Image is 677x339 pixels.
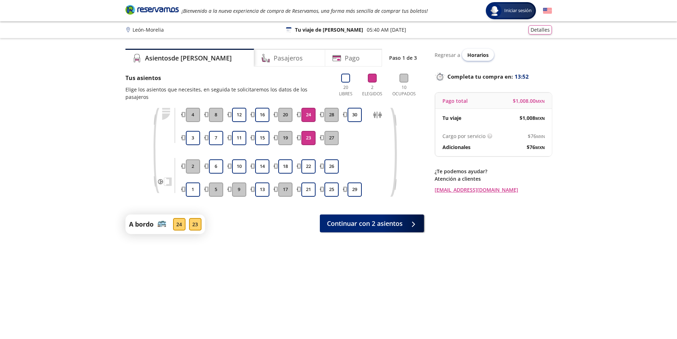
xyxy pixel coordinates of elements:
em: ¡Bienvenido a la nueva experiencia de compra de Reservamos, una forma más sencilla de comprar tus... [182,7,428,14]
small: MXN [536,99,545,104]
p: Elige los asientos que necesites, en seguida te solicitaremos los datos de los pasajeros [125,86,329,101]
button: 27 [324,131,339,145]
p: Tu viaje [442,114,461,122]
a: [EMAIL_ADDRESS][DOMAIN_NAME] [435,186,552,194]
p: 20 Libres [336,84,355,97]
div: 24 [173,218,186,231]
button: 13 [255,182,269,197]
span: $ 1,008 [520,114,545,122]
button: 2 [186,159,200,174]
p: 10 Ocupados [389,84,419,97]
button: 7 [209,131,223,145]
p: A bordo [129,219,154,229]
button: 30 [348,108,362,122]
button: 6 [209,159,223,174]
button: 1 [186,182,200,197]
small: MXN [535,145,545,150]
button: 21 [301,182,316,197]
div: Regresar a ver horarios [435,49,552,61]
button: 20 [278,108,292,122]
p: Adicionales [442,143,471,151]
p: ¿Te podemos ayudar? [435,168,552,175]
span: Continuar con 2 asientos [327,219,403,228]
small: MXN [535,116,545,121]
div: 23 [189,218,202,231]
button: 28 [324,108,339,122]
p: 05:40 AM [DATE] [367,26,406,33]
p: Cargo por servicio [442,132,485,140]
button: 15 [255,131,269,145]
button: 3 [186,131,200,145]
button: Continuar con 2 asientos [320,214,424,232]
p: Tu viaje de [PERSON_NAME] [295,26,363,33]
button: 4 [186,108,200,122]
span: $ 1,008.00 [513,97,545,105]
p: Regresar a [435,51,460,59]
button: 9 [232,182,246,197]
button: 26 [324,159,339,174]
button: 14 [255,159,269,174]
p: 2 Elegidos [361,84,384,97]
h4: Pasajeros [274,53,303,63]
button: 25 [324,182,339,197]
button: English [543,6,552,15]
p: Atención a clientes [435,175,552,182]
span: 13:52 [515,73,529,81]
span: Iniciar sesión [501,7,534,14]
span: $ 76 [528,132,545,140]
button: 18 [278,159,292,174]
h4: Asientos de [PERSON_NAME] [145,53,232,63]
i: Brand Logo [125,4,179,15]
button: 19 [278,131,292,145]
button: 29 [348,182,362,197]
span: Horarios [467,52,489,58]
button: 23 [301,131,316,145]
button: 11 [232,131,246,145]
span: $ 76 [527,143,545,151]
button: 8 [209,108,223,122]
p: Tus asientos [125,74,329,82]
h4: Pago [345,53,360,63]
small: MXN [536,134,545,139]
p: Pago total [442,97,468,105]
button: 22 [301,159,316,174]
p: Completa tu compra en : [435,71,552,81]
button: 10 [232,159,246,174]
button: 5 [209,182,223,197]
a: Brand Logo [125,4,179,17]
button: 16 [255,108,269,122]
button: 17 [278,182,292,197]
p: Paso 1 de 3 [389,54,417,62]
button: 24 [301,108,316,122]
p: León - Morelia [133,26,164,33]
button: 12 [232,108,246,122]
button: Detalles [528,25,552,35]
